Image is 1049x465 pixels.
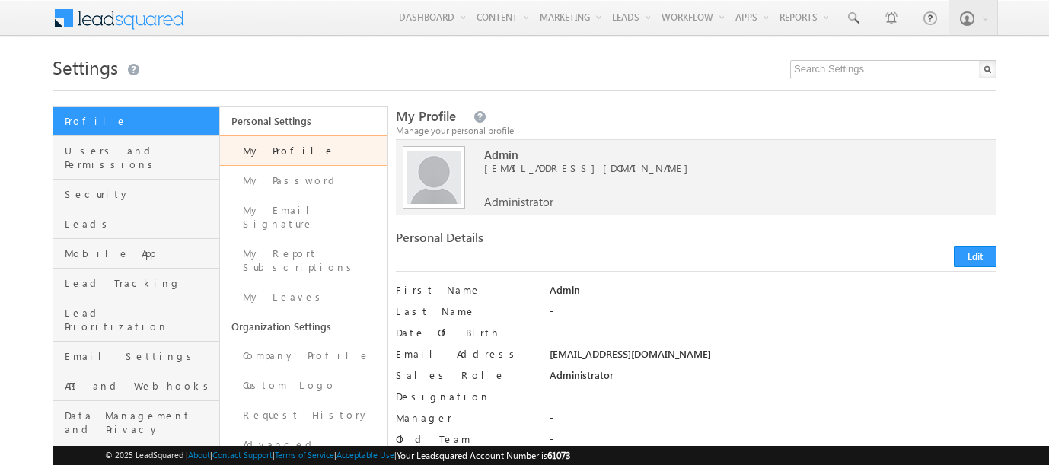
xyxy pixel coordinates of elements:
span: Leads [65,217,215,231]
label: Manager [396,411,534,425]
label: Date Of Birth [396,326,534,339]
span: Lead Prioritization [65,306,215,333]
div: Administrator [550,368,996,390]
a: API and Webhooks [53,371,219,401]
a: Security [53,180,219,209]
span: Settings [53,55,118,79]
span: Administrator [484,195,553,209]
a: My Leaves [220,282,387,312]
span: My Profile [396,107,456,125]
span: Admin [484,148,965,161]
input: Search Settings [790,60,996,78]
a: About [188,450,210,460]
a: My Report Subscriptions [220,239,387,282]
span: Security [65,187,215,201]
span: Users and Permissions [65,144,215,171]
a: Email Settings [53,342,219,371]
span: Data Management and Privacy [65,409,215,436]
div: [EMAIL_ADDRESS][DOMAIN_NAME] [550,347,996,368]
label: Designation [396,390,534,403]
span: Your Leadsquared Account Number is [397,450,570,461]
label: Last Name [396,304,534,318]
a: Leads [53,209,219,239]
div: Manage your personal profile [396,124,997,138]
a: My Password [220,166,387,196]
a: Personal Settings [220,107,387,135]
div: - [550,432,996,454]
a: Custom Logo [220,371,387,400]
div: - [550,304,996,326]
a: Profile [53,107,219,136]
span: Email Settings [65,349,215,363]
span: © 2025 LeadSquared | | | | | [105,448,570,463]
label: Old Team [396,432,534,446]
label: Sales Role [396,368,534,382]
a: Users and Permissions [53,136,219,180]
a: Mobile App [53,239,219,269]
a: Terms of Service [275,450,334,460]
a: Company Profile [220,341,387,371]
span: [EMAIL_ADDRESS][DOMAIN_NAME] [484,161,965,175]
a: Lead Prioritization [53,298,219,342]
div: Personal Details [396,231,689,252]
span: Profile [65,114,215,128]
div: - [550,390,996,411]
a: My Profile [220,135,387,166]
a: Acceptable Use [336,450,394,460]
span: 61073 [547,450,570,461]
button: Edit [954,246,996,267]
label: First Name [396,283,534,297]
span: Lead Tracking [65,276,215,290]
div: - [550,411,996,432]
span: API and Webhooks [65,379,215,393]
a: Organization Settings [220,312,387,341]
span: Mobile App [65,247,215,260]
a: Lead Tracking [53,269,219,298]
a: My Email Signature [220,196,387,239]
div: Admin [550,283,996,304]
a: Data Management and Privacy [53,401,219,444]
a: Request History [220,400,387,430]
a: Contact Support [212,450,273,460]
label: Email Address [396,347,534,361]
